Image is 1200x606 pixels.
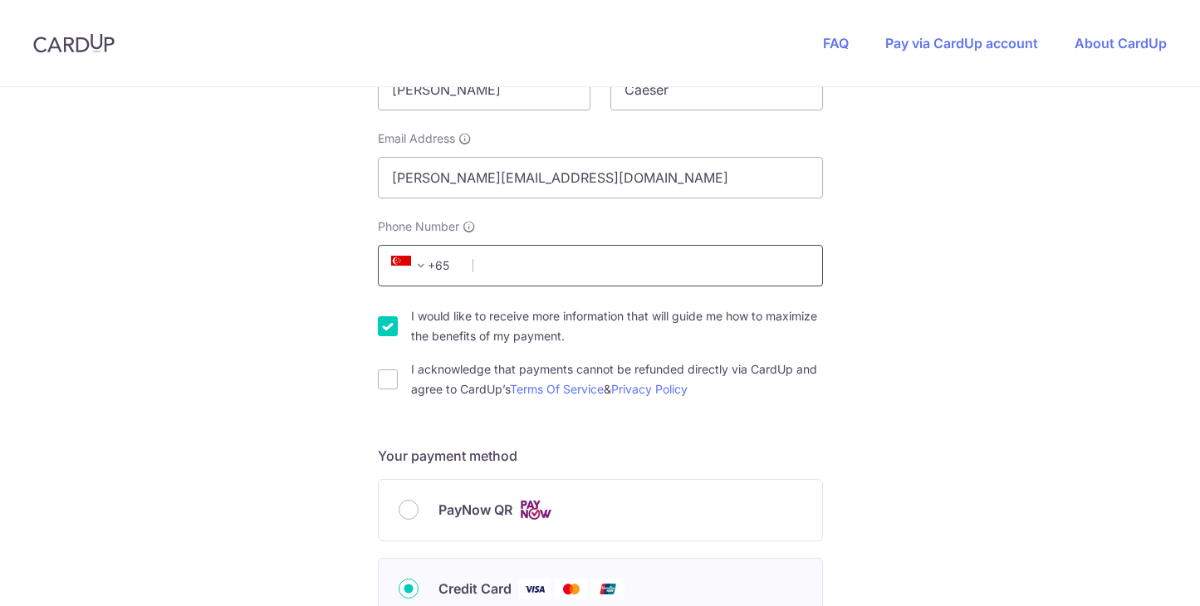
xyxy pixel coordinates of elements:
[610,69,823,110] input: Last name
[411,359,823,399] label: I acknowledge that payments cannot be refunded directly via CardUp and agree to CardUp’s &
[378,218,459,235] span: Phone Number
[591,579,624,599] img: Union Pay
[411,306,823,346] label: I would like to receive more information that will guide me how to maximize the benefits of my pa...
[38,12,72,27] span: Help
[823,35,849,51] a: FAQ
[378,130,455,147] span: Email Address
[519,500,552,520] img: Cards logo
[386,256,461,276] span: +65
[378,446,823,466] h5: Your payment method
[378,69,590,110] input: First name
[391,256,431,276] span: +65
[518,579,551,599] img: Visa
[611,382,688,396] a: Privacy Policy
[438,500,512,520] span: PayNow QR
[378,157,823,198] input: Email address
[1075,35,1167,51] a: About CardUp
[399,500,802,520] div: PayNow QR Cards logo
[555,579,588,599] img: Mastercard
[885,35,1038,51] a: Pay via CardUp account
[399,579,802,599] div: Credit Card Visa Mastercard Union Pay
[438,579,512,599] span: Credit Card
[510,382,604,396] a: Terms Of Service
[33,33,115,53] img: CardUp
